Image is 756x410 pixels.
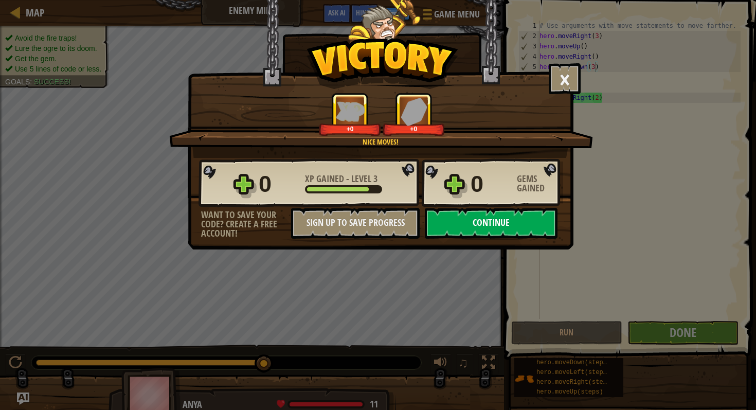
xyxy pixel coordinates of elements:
div: - [305,174,377,184]
div: Gems Gained [517,174,563,193]
img: Gems Gained [401,97,427,126]
img: Victory [307,38,458,90]
div: +0 [321,125,379,133]
div: 0 [259,168,299,201]
button: Sign Up to Save Progress [291,208,420,239]
button: Continue [425,208,557,239]
div: Want to save your code? Create a free account! [201,210,291,238]
img: XP Gained [336,101,365,121]
span: Level [349,172,373,185]
span: 3 [373,172,377,185]
div: +0 [385,125,443,133]
span: XP Gained [305,172,346,185]
div: 0 [471,168,511,201]
button: × [549,63,581,94]
div: Nice moves! [218,137,543,147]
